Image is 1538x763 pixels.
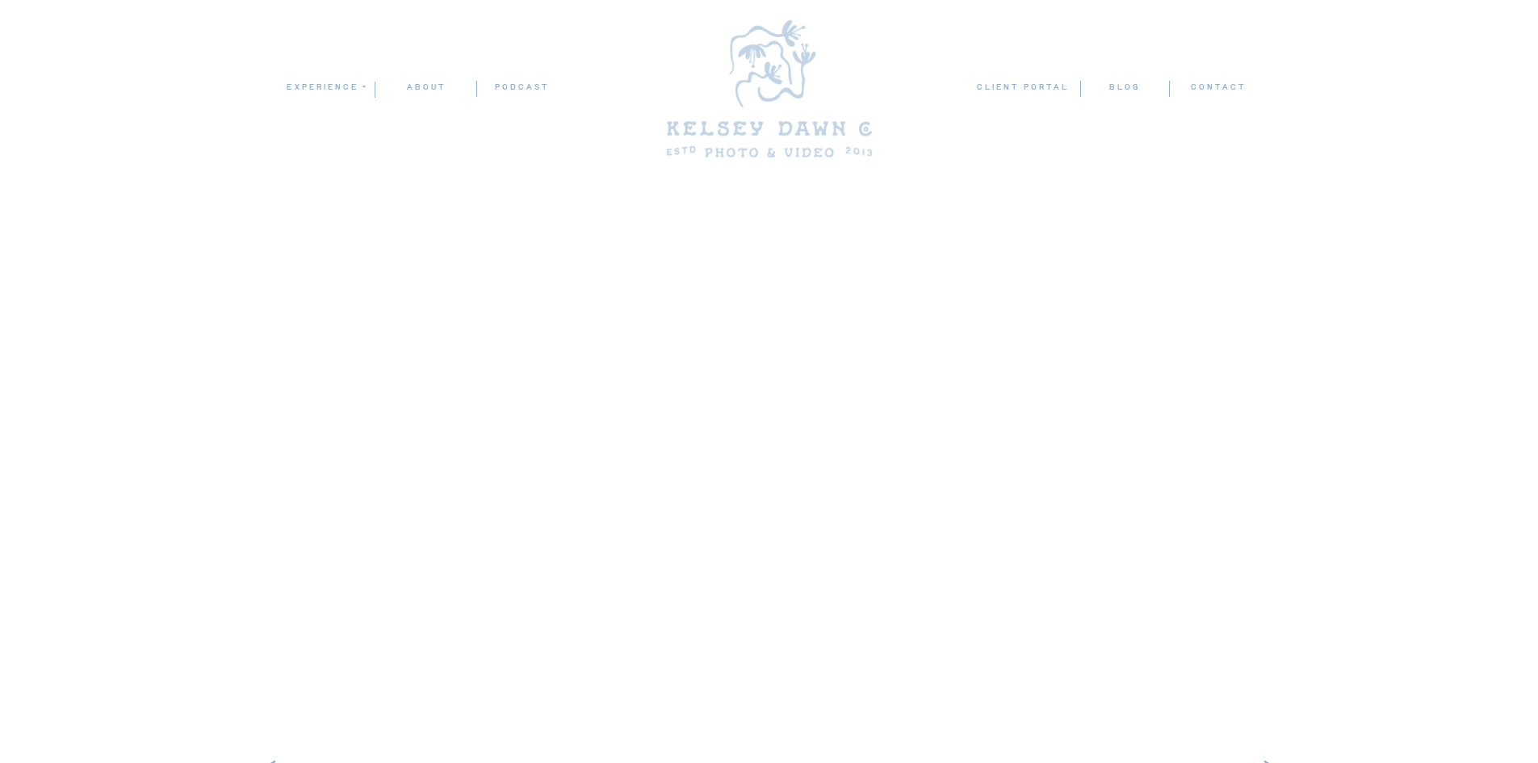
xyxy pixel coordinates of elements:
a: contact [1190,80,1247,96]
a: blog [1080,80,1168,95]
a: experience [286,80,364,94]
a: client portal [976,80,1072,97]
a: podcast [477,80,566,95]
a: ABOUT [375,80,476,95]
